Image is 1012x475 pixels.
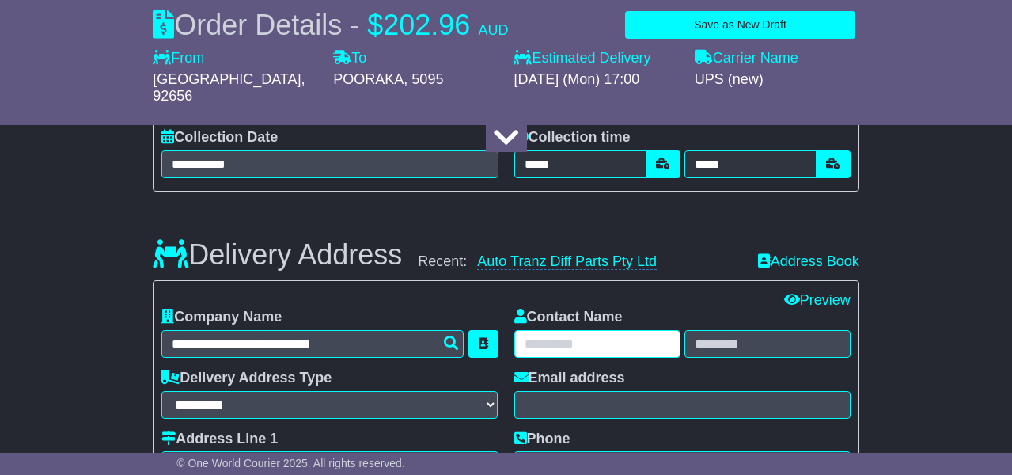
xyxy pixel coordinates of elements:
span: $ [367,9,383,41]
a: Address Book [758,253,859,269]
label: Delivery Address Type [161,370,332,387]
label: Address Line 1 [161,431,278,448]
label: Collection Date [161,129,278,146]
a: Auto Tranz Diff Parts Pty Ltd [477,253,657,270]
span: POORAKA [333,71,404,87]
label: Company Name [161,309,282,326]
label: From [153,50,204,67]
label: To [333,50,366,67]
h3: Delivery Address [153,239,402,271]
label: Contact Name [514,309,623,326]
button: Save as New Draft [625,11,855,39]
span: 202.96 [383,9,470,41]
span: , 92656 [153,71,305,104]
label: Carrier Name [695,50,798,67]
span: [GEOGRAPHIC_DATA] [153,71,301,87]
span: , 5095 [404,71,443,87]
div: Order Details - [153,8,508,42]
div: Recent: [418,253,741,271]
label: Estimated Delivery [514,50,678,67]
label: Phone [514,431,570,448]
div: UPS (new) [695,71,859,89]
div: [DATE] (Mon) 17:00 [514,71,678,89]
span: AUD [478,22,508,38]
label: Email address [514,370,625,387]
span: © One World Courier 2025. All rights reserved. [176,457,405,469]
a: Preview [784,292,851,308]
